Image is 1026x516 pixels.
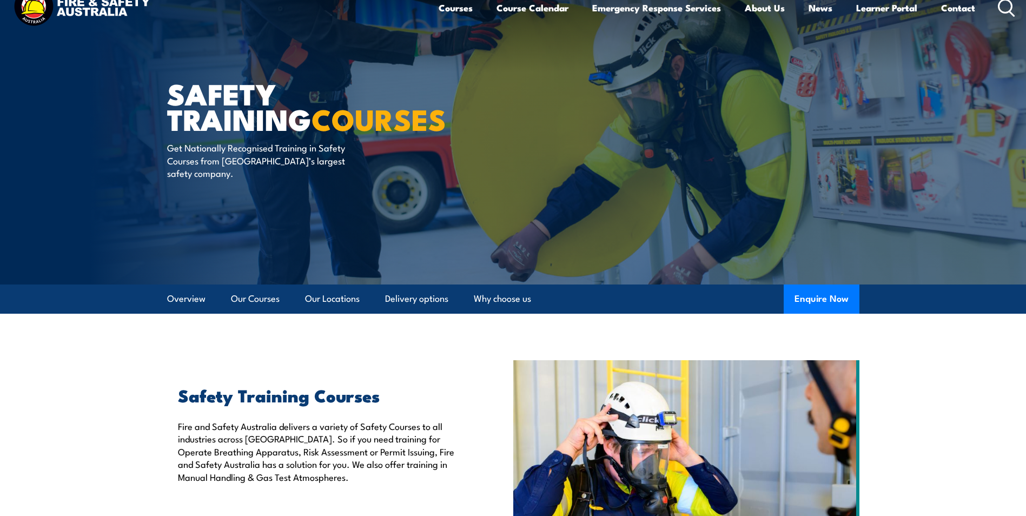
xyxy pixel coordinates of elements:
button: Enquire Now [784,285,859,314]
a: Overview [167,285,206,313]
p: Get Nationally Recognised Training in Safety Courses from [GEOGRAPHIC_DATA]’s largest safety comp... [167,141,365,179]
a: Why choose us [474,285,531,313]
h1: Safety Training [167,81,434,131]
strong: COURSES [312,96,446,141]
a: Our Courses [231,285,280,313]
a: Delivery options [385,285,448,313]
h2: Safety Training Courses [178,387,464,402]
p: Fire and Safety Australia delivers a variety of Safety Courses to all industries across [GEOGRAPH... [178,420,464,483]
a: Our Locations [305,285,360,313]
